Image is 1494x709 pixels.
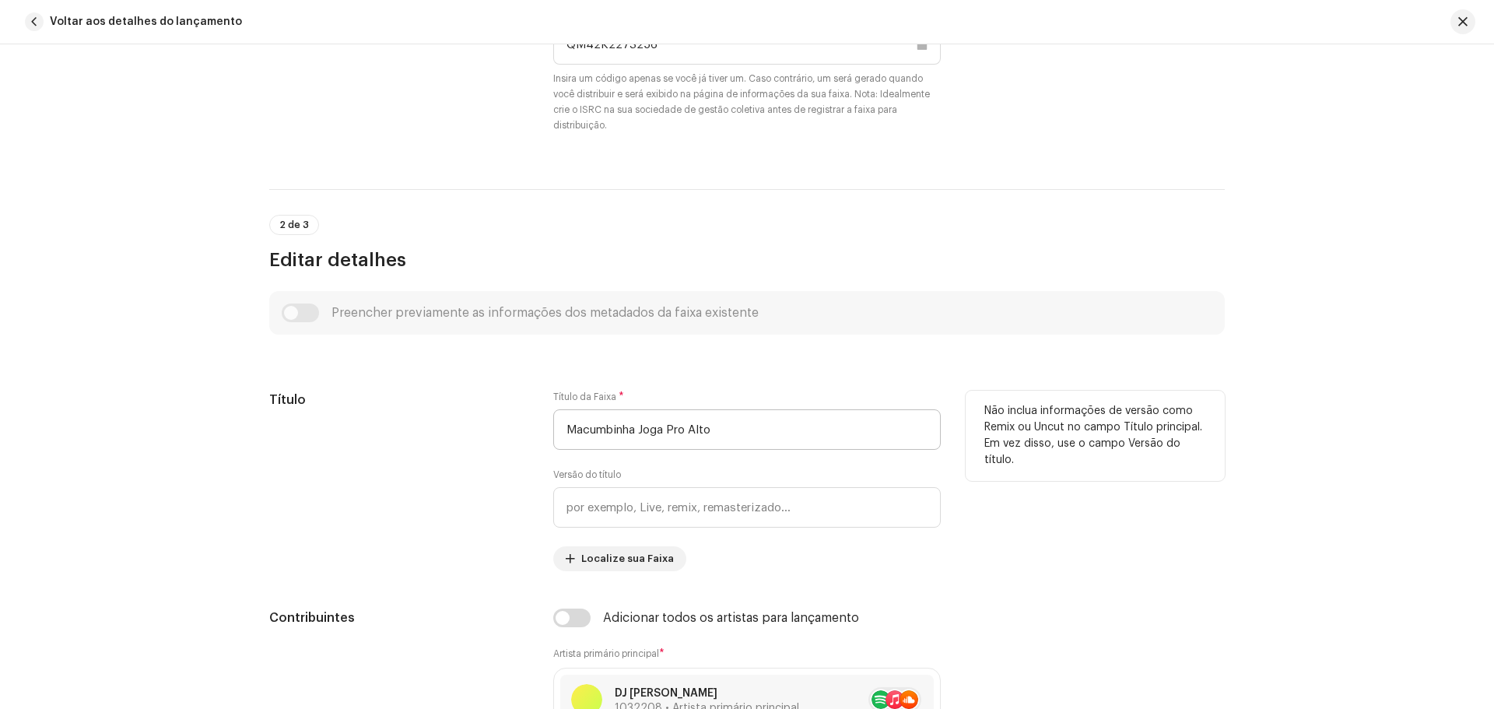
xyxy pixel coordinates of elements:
input: Insira o nome da faixa [553,409,941,450]
span: Localize sua Faixa [581,543,674,574]
h3: Editar detalhes [269,247,1225,272]
h5: Título [269,391,528,409]
input: por exemplo, Live, remix, remasterizado... [553,487,941,528]
small: Insira um código apenas se você já tiver um. Caso contrário, um será gerado quando você distribui... [553,71,941,133]
label: Título da Faixa [553,391,624,403]
span: 2 de 3 [279,220,309,230]
h5: Contribuintes [269,609,528,627]
button: Localize sua Faixa [553,546,686,571]
p: Não inclua informações de versão como Remix ou Uncut no campo Título principal. Em vez disso, use... [984,403,1206,469]
div: Adicionar todos os artistas para lançamento [603,612,859,624]
label: Versão do título [553,469,621,481]
input: ABXYZ####### [553,24,941,65]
